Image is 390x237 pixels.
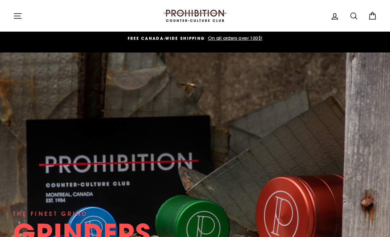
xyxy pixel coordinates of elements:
img: PROHIBITION COUNTER-CULTURE CLUB [162,10,228,22]
a: FREE CANADA-WIDE SHIPPING On all orders over 100$! [15,35,375,42]
span: On all orders over 100$! [206,35,263,41]
span: FREE CANADA-WIDE SHIPPING [128,36,205,41]
div: THE FINEST GRIND [13,209,88,218]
